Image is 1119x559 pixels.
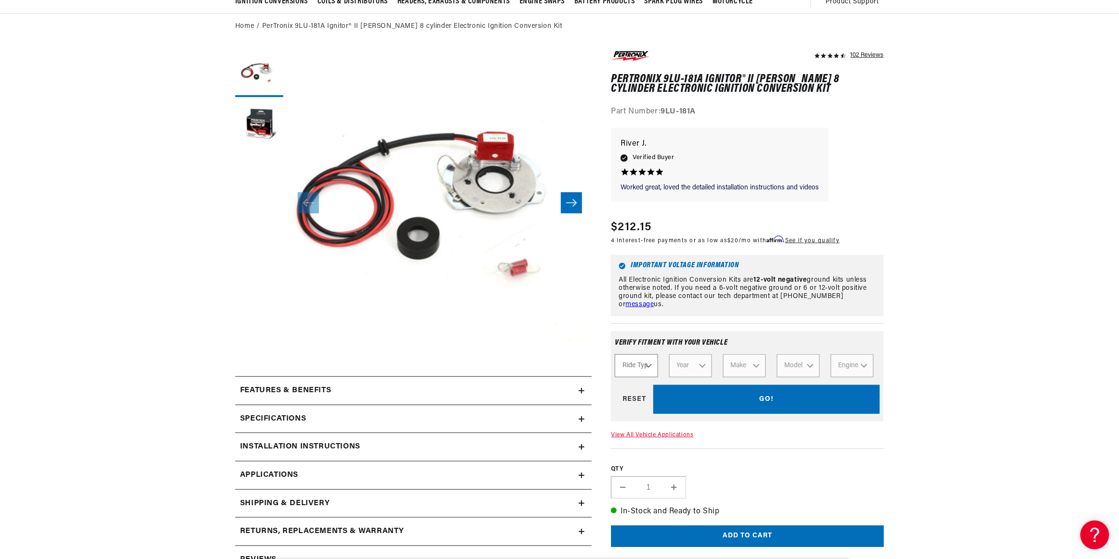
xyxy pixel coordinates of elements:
summary: Installation instructions [235,433,592,461]
select: Ride Type [615,354,658,377]
p: Worked great, loved the detailed installation instructions and videos [621,183,819,193]
summary: Returns, Replacements & Warranty [235,518,592,546]
button: Slide left [298,192,319,213]
h2: Specifications [240,413,306,425]
span: Applications [240,469,298,482]
span: $20 [728,238,739,244]
strong: 12-volt negative [753,276,807,284]
summary: Features & Benefits [235,377,592,405]
a: PerTronix 9LU-181A Ignitor® II [PERSON_NAME] 8 cylinder Electronic Ignition Conversion Kit [262,21,562,32]
h1: PerTronix 9LU-181A Ignitor® II [PERSON_NAME] 8 cylinder Electronic Ignition Conversion Kit [611,75,884,94]
p: In-Stock and Ready to Ship [611,506,884,518]
h2: Returns, Replacements & Warranty [240,525,404,538]
span: Affirm [767,236,784,243]
media-gallery: Gallery Viewer [235,49,592,357]
button: Add to cart [611,525,884,547]
button: Load image 1 in gallery view [235,49,283,97]
a: See if you qualify - Learn more about Affirm Financing (opens in modal) [785,238,839,244]
a: message [626,301,654,308]
button: Slide right [561,192,582,213]
p: River J. [621,137,819,151]
select: Year [669,354,712,377]
a: View All Vehicle Applications [611,432,693,438]
h6: Important Voltage Information [619,262,876,270]
nav: breadcrumbs [235,21,884,32]
a: Applications [235,461,592,490]
p: All Electronic Ignition Conversion Kits are ground kits unless otherwise noted. If you need a 6-v... [619,276,876,309]
summary: Specifications [235,405,592,433]
div: Verify fitment with your vehicle [615,339,880,354]
strong: 9LU-181A [661,108,696,115]
a: Home [235,21,254,32]
select: Make [723,354,766,377]
label: QTY [611,465,884,473]
h2: Features & Benefits [240,385,331,397]
select: Engine [831,354,874,377]
span: $212.15 [611,219,651,236]
h2: Installation instructions [240,441,360,453]
summary: Shipping & Delivery [235,490,592,518]
div: 102 Reviews [851,49,884,61]
h2: Shipping & Delivery [240,497,330,510]
span: Verified Buyer [633,152,674,163]
p: 4 interest-free payments or as low as /mo with . [611,236,839,245]
button: Load image 2 in gallery view [235,102,283,150]
select: Model [777,354,820,377]
div: Part Number: [611,106,884,118]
